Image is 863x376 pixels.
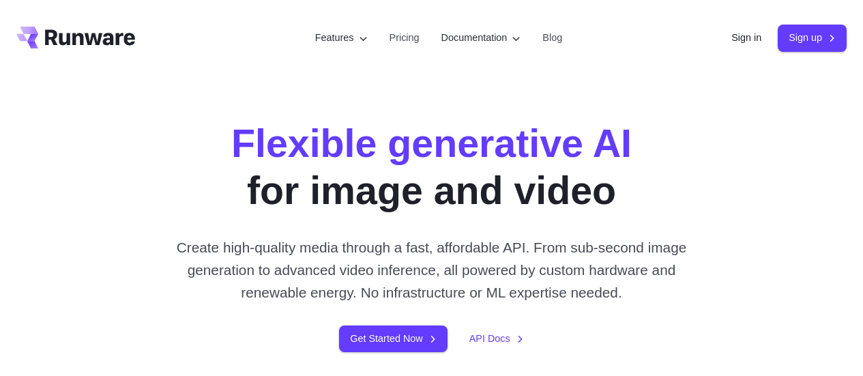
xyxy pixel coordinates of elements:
[231,120,632,214] h1: for image and video
[731,30,761,46] a: Sign in
[542,30,562,46] a: Blog
[166,236,697,304] p: Create high-quality media through a fast, affordable API. From sub-second image generation to adv...
[339,326,447,352] a: Get Started Now
[469,331,524,347] a: API Docs
[778,25,847,51] a: Sign up
[441,30,521,46] label: Documentation
[16,27,135,48] a: Go to /
[231,121,632,165] strong: Flexible generative AI
[390,30,420,46] a: Pricing
[315,30,368,46] label: Features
